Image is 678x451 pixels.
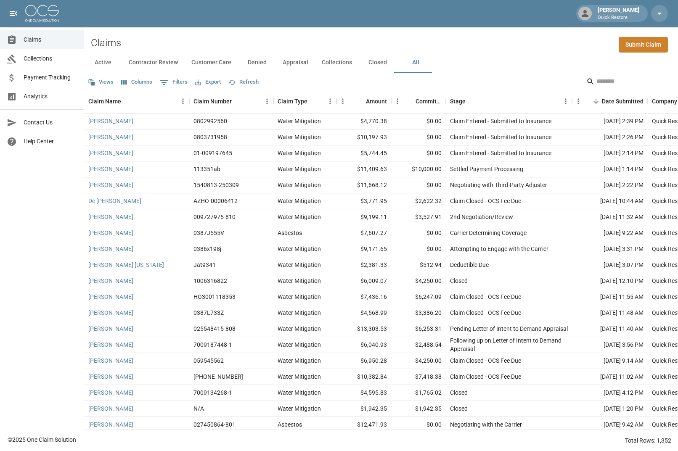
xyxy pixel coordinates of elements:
div: [DATE] 3:56 PM [572,337,648,353]
div: $1,942.35 [391,401,446,417]
div: AZHO-00006412 [193,197,238,205]
div: Negotiating with the Carrier [450,420,522,429]
span: Analytics [24,92,77,101]
div: Date Submitted [602,90,644,113]
div: $512.94 [391,257,446,273]
div: $1,765.02 [391,385,446,401]
div: 0387J555V [193,229,224,237]
button: Sort [121,95,133,107]
div: $9,171.65 [336,241,391,257]
div: Claim Closed - OCS Fee Due [450,293,521,301]
div: Water Mitigation [278,404,321,413]
div: $4,770.38 [336,113,391,129]
div: Search [586,75,676,90]
a: [PERSON_NAME] [88,356,133,365]
div: $7,418.38 [391,369,446,385]
span: Help Center [24,137,77,146]
button: open drawer [5,5,22,22]
div: [DATE] 4:12 PM [572,385,648,401]
div: 059545562 [193,356,224,365]
div: dynamic tabs [84,53,678,73]
div: Negotiating with Third-Party Adjuster [450,181,547,189]
div: Amount [336,90,391,113]
div: HO3001118353 [193,293,236,301]
div: [DATE] 11:02 AM [572,369,648,385]
div: $6,950.28 [336,353,391,369]
div: 0803731958 [193,133,227,141]
div: $6,040.93 [336,337,391,353]
div: $12,471.93 [336,417,391,433]
div: [DATE] 2:22 PM [572,177,648,193]
div: 0387L733Z [193,309,224,317]
div: Water Mitigation [278,261,321,269]
div: 1006316822 [193,277,227,285]
div: Water Mitigation [278,277,321,285]
div: [DATE] 2:14 PM [572,145,648,161]
div: Water Mitigation [278,133,321,141]
div: $10,000.00 [391,161,446,177]
div: 7009134268-1 [193,388,232,397]
div: [DATE] 10:44 AM [572,193,648,209]
div: Water Mitigation [278,372,321,381]
a: [PERSON_NAME] [88,117,133,125]
div: $0.00 [391,417,446,433]
div: [DATE] 1:14 PM [572,161,648,177]
div: 0802992560 [193,117,227,125]
div: 009727975-810 [193,213,236,221]
div: [DATE] 11:48 AM [572,305,648,321]
div: Date Submitted [572,90,648,113]
button: Customer Care [185,53,238,73]
button: Sort [466,95,477,107]
div: 113351ab [193,165,220,173]
button: All [397,53,434,73]
div: $13,303.53 [336,321,391,337]
div: Claim Closed - OCS Fee Due [450,356,521,365]
span: Collections [24,54,77,63]
div: 1540813-250309 [193,181,239,189]
a: [PERSON_NAME] [88,309,133,317]
div: $5,744.45 [336,145,391,161]
div: Claim Closed - OCS Fee Due [450,309,521,317]
button: Menu [261,95,273,108]
button: Views [86,76,116,89]
a: [PERSON_NAME] [88,420,133,429]
div: Water Mitigation [278,149,321,157]
div: Claim Entered - Submitted to Insurance [450,149,551,157]
div: 025548415-808 [193,324,236,333]
div: $10,382.84 [336,369,391,385]
div: Claim Name [88,90,121,113]
div: Jat9341 [193,261,216,269]
div: $0.00 [391,113,446,129]
div: Claim Number [193,90,232,113]
div: Committed Amount [391,90,446,113]
button: Closed [359,53,397,73]
button: Collections [315,53,359,73]
a: [PERSON_NAME] [88,133,133,141]
a: [PERSON_NAME] [88,388,133,397]
div: $4,595.83 [336,385,391,401]
div: Asbestos [278,420,302,429]
div: [DATE] 11:40 AM [572,321,648,337]
a: [PERSON_NAME] [88,372,133,381]
div: Water Mitigation [278,197,321,205]
div: $0.00 [391,241,446,257]
button: Menu [324,95,336,108]
div: [DATE] 2:26 PM [572,129,648,145]
button: Active [84,53,122,73]
div: $0.00 [391,129,446,145]
button: Menu [391,95,404,108]
div: Closed [450,388,468,397]
div: $6,253.31 [391,321,446,337]
div: Committed Amount [416,90,442,113]
a: [PERSON_NAME] [US_STATE] [88,261,164,269]
div: 2nd Negotiation/Review [450,213,513,221]
div: Carrier Determining Coverage [450,229,527,237]
div: $4,250.00 [391,353,446,369]
div: $0.00 [391,145,446,161]
a: [PERSON_NAME] [88,165,133,173]
div: Water Mitigation [278,213,321,221]
div: Closed [450,404,468,413]
div: Water Mitigation [278,181,321,189]
div: $0.00 [391,225,446,241]
div: $9,199.11 [336,209,391,225]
